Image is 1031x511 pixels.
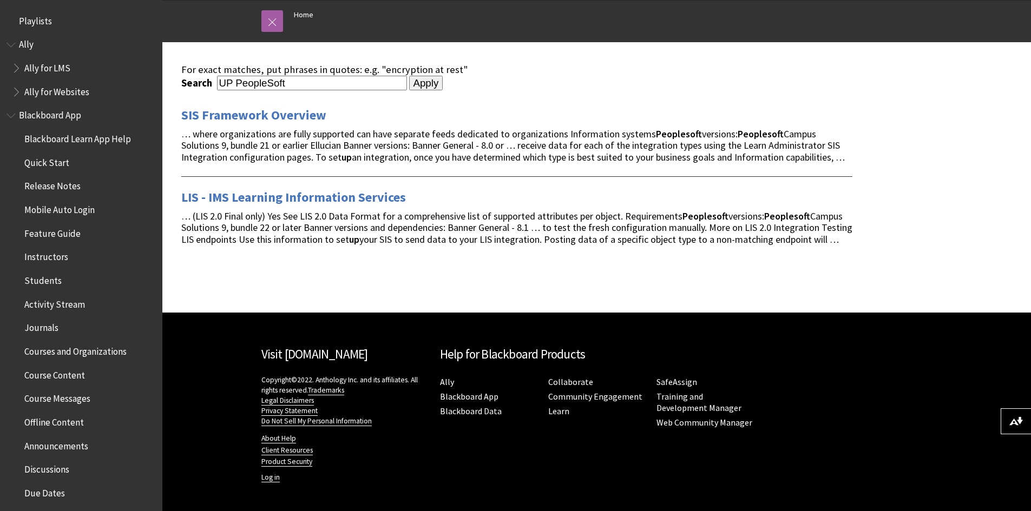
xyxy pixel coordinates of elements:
[440,406,502,417] a: Blackboard Data
[440,345,754,364] h2: Help for Blackboard Products
[764,210,810,222] strong: Peoplesoft
[656,376,697,388] a: SafeAssign
[261,375,429,426] p: Copyright©2022. Anthology Inc. and its affiliates. All rights reserved.
[181,128,845,164] span: … where organizations are fully supported can have separate feeds dedicated to organizations Info...
[440,391,498,402] a: Blackboard App
[24,390,90,404] span: Course Messages
[261,346,368,362] a: Visit [DOMAIN_NAME]
[24,413,84,428] span: Offline Content
[294,8,313,22] a: Home
[24,83,89,97] span: Ally for Websites
[261,434,296,443] a: About Help
[656,417,752,428] a: Web Community Manager
[19,12,52,26] span: Playlists
[24,248,68,263] span: Instructors
[19,36,34,50] span: Ally
[548,391,642,402] a: Community Engagement
[261,406,318,416] a: Privacy Statement
[24,437,88,452] span: Announcements
[24,342,127,357] span: Courses and Organizations
[181,107,326,124] a: SIS Framework Overview
[24,130,131,144] span: Blackboard Learn App Help
[181,210,852,246] span: … (LIS 2.0 Final only) Yes See LIS 2.0 Data Format for a comprehensive list of supported attribut...
[440,376,454,388] a: Ally
[548,376,593,388] a: Collaborate
[261,396,314,406] a: Legal Disclaimers
[24,319,58,334] span: Journals
[24,177,81,192] span: Release Notes
[682,210,728,222] strong: Peoplesoft
[24,271,62,286] span: Students
[19,107,81,121] span: Blackboard App
[261,457,312,467] a: Product Security
[349,233,359,245] strong: up
[261,416,372,426] a: Do Not Sell My Personal Information
[24,59,70,74] span: Ally for LMS
[738,128,784,140] strong: Peoplesoft
[181,189,406,206] a: LIS - IMS Learning Information Services
[656,391,741,414] a: Training and Development Manager
[261,473,280,482] a: Log in
[24,154,69,168] span: Quick Start
[24,484,65,499] span: Due Dates
[24,201,95,215] span: Mobile Auto Login
[409,76,443,91] input: Apply
[548,406,569,417] a: Learn
[261,446,313,455] a: Client Resources
[24,460,69,475] span: Discussions
[6,12,156,30] nav: Book outline for Playlists
[342,151,352,163] strong: up
[181,64,852,76] div: For exact matches, put phrases in quotes: e.g. "encryption at rest"
[6,36,156,101] nav: Book outline for Anthology Ally Help
[656,128,702,140] strong: Peoplesoft
[24,224,81,239] span: Feature Guide
[308,386,344,395] a: Trademarks
[24,295,85,310] span: Activity Stream
[24,366,85,381] span: Course Content
[181,77,215,89] label: Search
